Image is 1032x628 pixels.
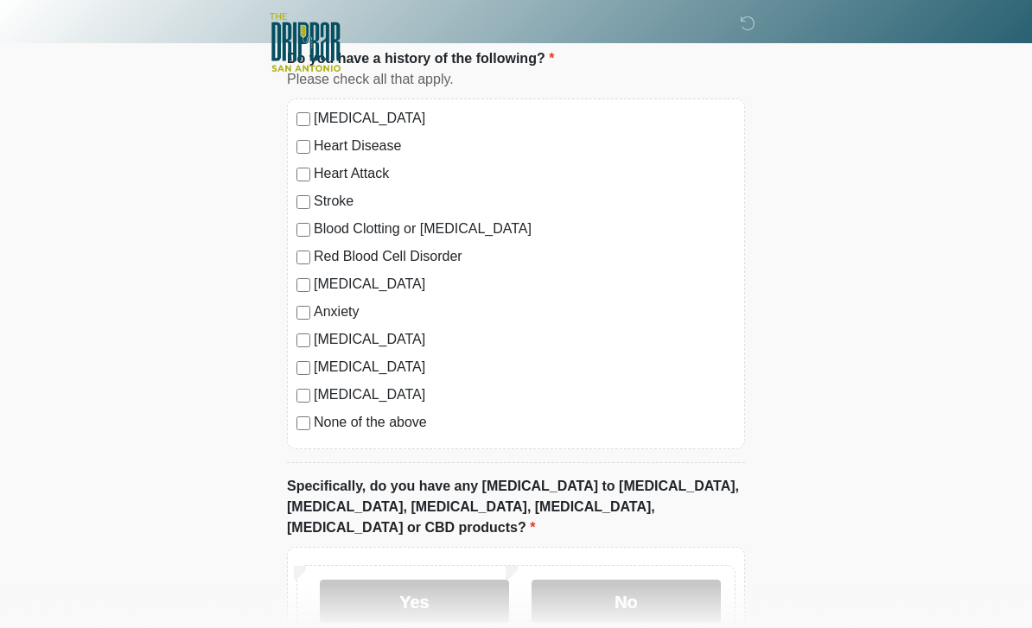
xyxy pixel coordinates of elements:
[314,246,736,267] label: Red Blood Cell Disorder
[296,416,310,430] input: None of the above
[296,361,310,375] input: [MEDICAL_DATA]
[314,412,736,433] label: None of the above
[314,191,736,212] label: Stroke
[314,219,736,239] label: Blood Clotting or [MEDICAL_DATA]
[296,168,310,181] input: Heart Attack
[314,163,736,184] label: Heart Attack
[296,223,310,237] input: Blood Clotting or [MEDICAL_DATA]
[296,112,310,126] input: [MEDICAL_DATA]
[296,251,310,264] input: Red Blood Cell Disorder
[314,384,736,405] label: [MEDICAL_DATA]
[314,301,736,322] label: Anxiety
[296,140,310,154] input: Heart Disease
[314,329,736,350] label: [MEDICAL_DATA]
[320,580,509,623] label: Yes
[314,136,736,156] label: Heart Disease
[296,278,310,292] input: [MEDICAL_DATA]
[314,357,736,377] label: [MEDICAL_DATA]
[314,108,736,129] label: [MEDICAL_DATA]
[296,389,310,403] input: [MEDICAL_DATA]
[314,274,736,295] label: [MEDICAL_DATA]
[287,476,745,538] label: Specifically, do you have any [MEDICAL_DATA] to [MEDICAL_DATA], [MEDICAL_DATA], [MEDICAL_DATA], [...
[532,580,721,623] label: No
[296,333,310,347] input: [MEDICAL_DATA]
[270,13,341,73] img: The DRIPBaR - San Antonio Fossil Creek Logo
[296,195,310,209] input: Stroke
[296,306,310,320] input: Anxiety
